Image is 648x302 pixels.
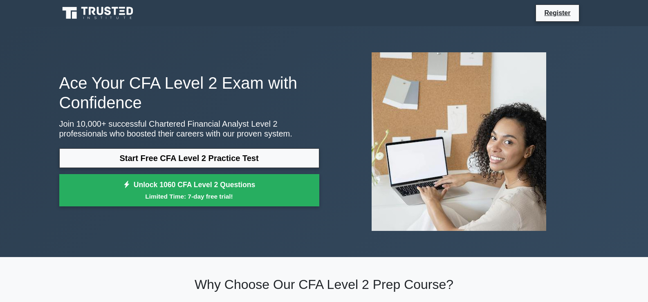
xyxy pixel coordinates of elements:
[59,73,319,112] h1: Ace Your CFA Level 2 Exam with Confidence
[59,119,319,139] p: Join 10,000+ successful Chartered Financial Analyst Level 2 professionals who boosted their caree...
[59,277,589,292] h2: Why Choose Our CFA Level 2 Prep Course?
[59,148,319,168] a: Start Free CFA Level 2 Practice Test
[539,8,575,18] a: Register
[59,174,319,207] a: Unlock 1060 CFA Level 2 QuestionsLimited Time: 7-day free trial!
[70,192,309,201] small: Limited Time: 7-day free trial!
